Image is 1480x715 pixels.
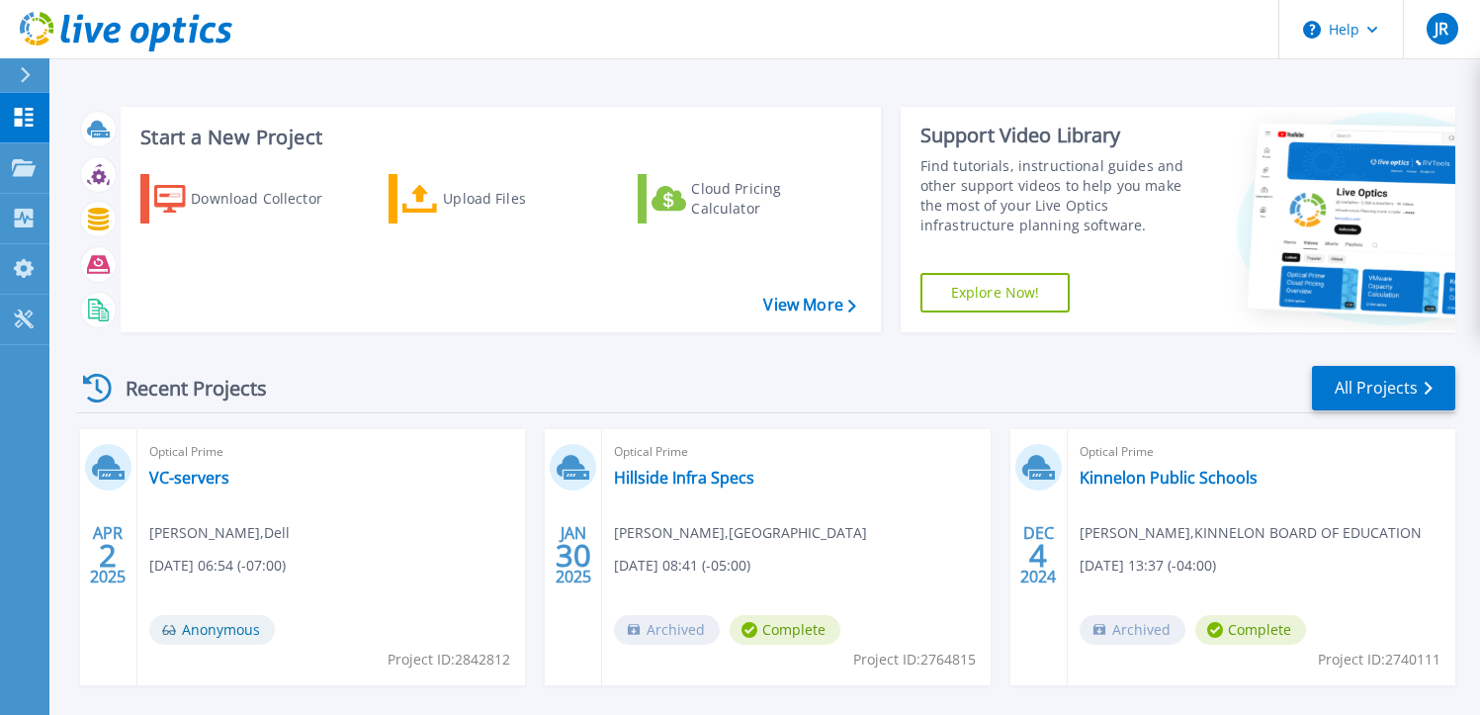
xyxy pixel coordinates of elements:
[140,127,855,148] h3: Start a New Project
[1080,441,1443,463] span: Optical Prime
[89,519,127,591] div: APR 2025
[638,174,858,223] a: Cloud Pricing Calculator
[1435,21,1448,37] span: JR
[614,615,720,645] span: Archived
[1195,615,1306,645] span: Complete
[1080,522,1422,544] span: [PERSON_NAME] , KINNELON BOARD OF EDUCATION
[140,174,361,223] a: Download Collector
[149,555,286,577] span: [DATE] 06:54 (-07:00)
[99,547,117,564] span: 2
[730,615,840,645] span: Complete
[853,649,976,670] span: Project ID: 2764815
[1019,519,1057,591] div: DEC 2024
[920,123,1198,148] div: Support Video Library
[614,441,978,463] span: Optical Prime
[388,649,510,670] span: Project ID: 2842812
[763,296,855,314] a: View More
[76,364,294,412] div: Recent Projects
[614,555,750,577] span: [DATE] 08:41 (-05:00)
[443,179,601,219] div: Upload Files
[920,273,1071,313] a: Explore Now!
[614,522,867,544] span: [PERSON_NAME] , [GEOGRAPHIC_DATA]
[149,441,513,463] span: Optical Prime
[149,615,275,645] span: Anonymous
[556,547,591,564] span: 30
[1080,555,1216,577] span: [DATE] 13:37 (-04:00)
[691,179,849,219] div: Cloud Pricing Calculator
[389,174,609,223] a: Upload Files
[1029,547,1047,564] span: 4
[191,179,349,219] div: Download Collector
[149,522,290,544] span: [PERSON_NAME] , Dell
[1080,468,1258,488] a: Kinnelon Public Schools
[555,519,592,591] div: JAN 2025
[1080,615,1185,645] span: Archived
[920,156,1198,235] div: Find tutorials, instructional guides and other support videos to help you make the most of your L...
[614,468,754,488] a: Hillside Infra Specs
[1312,366,1455,410] a: All Projects
[1318,649,1440,670] span: Project ID: 2740111
[149,468,229,488] a: VC-servers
